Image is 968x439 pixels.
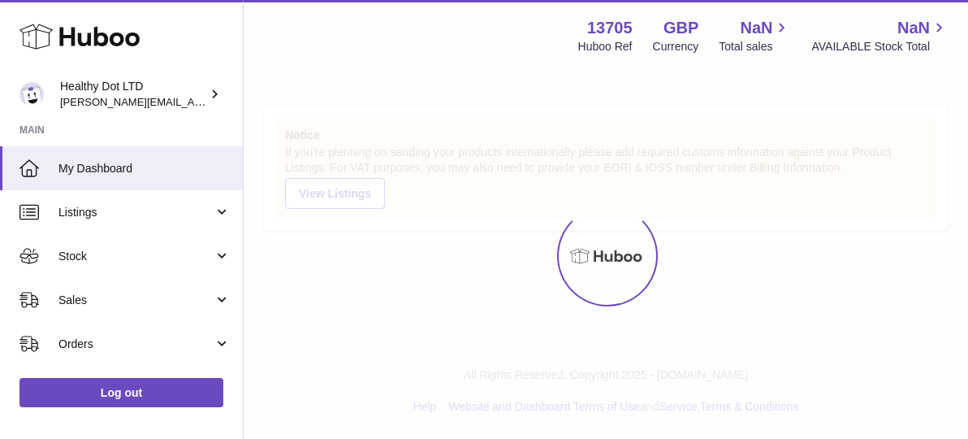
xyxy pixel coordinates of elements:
[653,39,699,54] div: Currency
[60,95,326,108] span: [PERSON_NAME][EMAIL_ADDRESS][DOMAIN_NAME]
[58,249,214,264] span: Stock
[19,378,223,407] a: Log out
[897,17,930,39] span: NaN
[740,17,772,39] span: NaN
[811,17,949,54] a: NaN AVAILABLE Stock Total
[578,39,633,54] div: Huboo Ref
[587,17,633,39] strong: 13705
[719,39,791,54] span: Total sales
[58,293,214,308] span: Sales
[719,17,791,54] a: NaN Total sales
[663,17,698,39] strong: GBP
[19,82,44,106] img: Dorothy@healthydot.com
[58,205,214,220] span: Listings
[60,79,206,110] div: Healthy Dot LTD
[58,161,231,176] span: My Dashboard
[811,39,949,54] span: AVAILABLE Stock Total
[58,337,214,352] span: Orders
